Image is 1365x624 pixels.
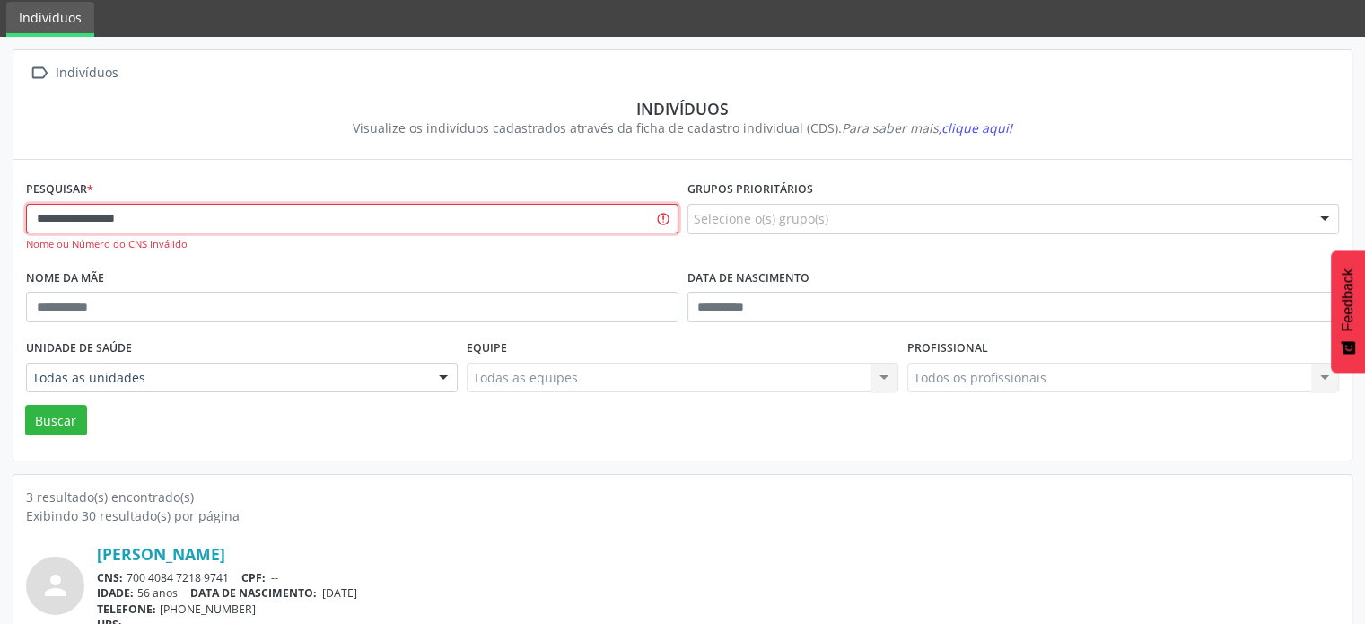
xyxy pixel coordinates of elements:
[39,569,72,602] i: person
[941,119,1012,136] span: clique aqui!
[322,585,357,601] span: [DATE]
[26,488,1339,506] div: 3 resultado(s) encontrado(s)
[467,335,507,363] label: Equipe
[26,335,132,363] label: Unidade de saúde
[32,369,421,387] span: Todas as unidades
[97,585,1339,601] div: 56 anos
[26,60,52,86] i: 
[97,602,156,617] span: TELEFONE:
[1331,250,1365,373] button: Feedback - Mostrar pesquisa
[39,99,1326,119] div: Indivíduos
[52,60,121,86] div: Indivíduos
[97,602,1339,617] div: [PHONE_NUMBER]
[190,585,317,601] span: DATA DE NASCIMENTO:
[6,2,94,37] a: Indivíduos
[694,209,828,228] span: Selecione o(s) grupo(s)
[97,544,225,564] a: [PERSON_NAME]
[687,176,813,204] label: Grupos prioritários
[26,60,121,86] a:  Indivíduos
[1340,268,1356,331] span: Feedback
[26,176,93,204] label: Pesquisar
[241,570,266,585] span: CPF:
[907,335,988,363] label: Profissional
[271,570,278,585] span: --
[26,265,104,293] label: Nome da mãe
[97,585,134,601] span: IDADE:
[687,265,809,293] label: Data de nascimento
[26,237,678,252] div: Nome ou Número do CNS inválido
[97,570,123,585] span: CNS:
[26,506,1339,525] div: Exibindo 30 resultado(s) por página
[25,405,87,435] button: Buscar
[97,570,1339,585] div: 700 4084 7218 9741
[842,119,1012,136] i: Para saber mais,
[39,119,1326,137] div: Visualize os indivíduos cadastrados através da ficha de cadastro individual (CDS).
